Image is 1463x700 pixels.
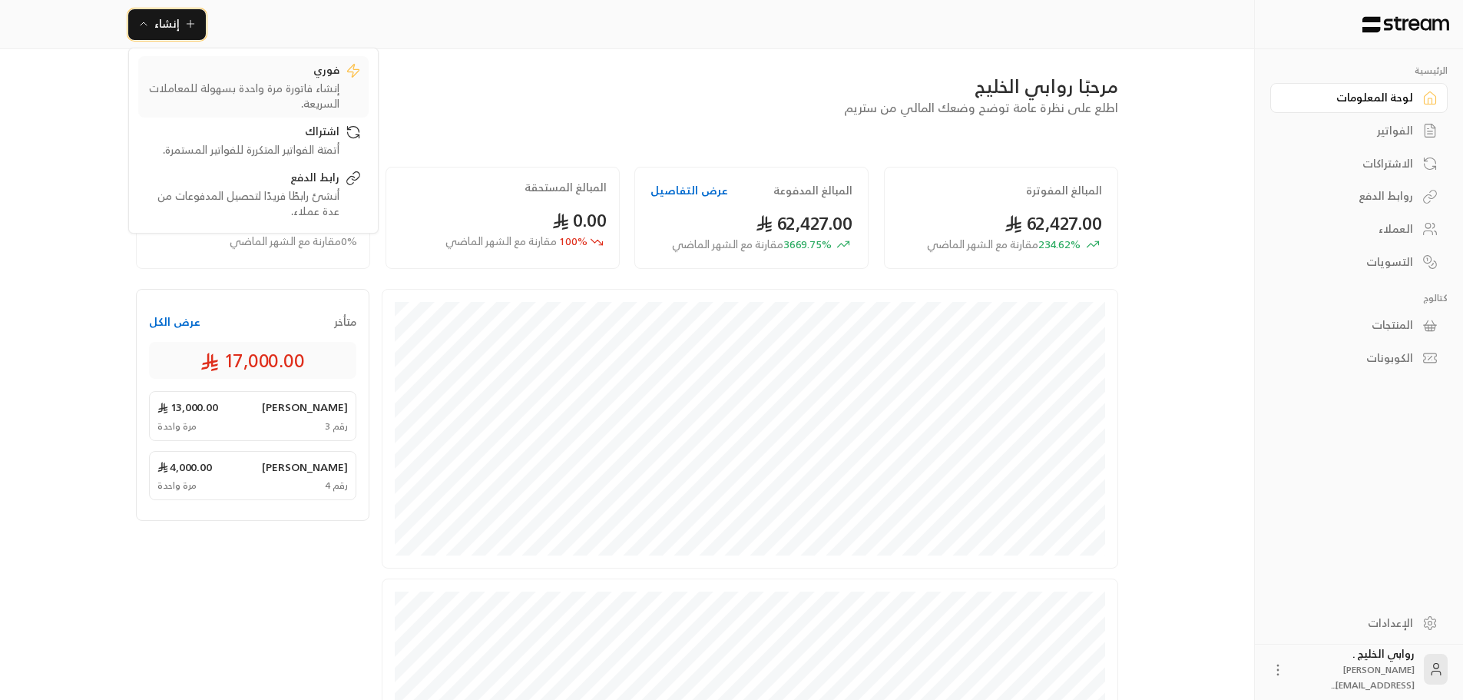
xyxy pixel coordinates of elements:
[138,118,369,164] a: اشتراكأتمتة الفواتير المتكررة للفواتير المستمرة.
[1270,181,1448,211] a: روابط الدفع
[1289,123,1413,138] div: الفواتير
[1289,156,1413,171] div: الاشتراكات
[1361,16,1451,33] img: Logo
[672,237,832,253] span: 3669.75 %
[262,400,348,415] span: [PERSON_NAME]
[146,170,339,188] div: رابط الدفع
[1270,343,1448,373] a: الكوبونات
[1270,83,1448,113] a: لوحة المعلومات
[1270,292,1448,304] p: كتالوج
[157,420,197,433] span: مرة واحدة
[1289,90,1413,105] div: لوحة المعلومات
[200,348,305,373] span: 17,000.00
[325,420,348,433] span: رقم 3
[1005,207,1102,239] span: 62,427.00
[138,164,369,225] a: رابط الدفعأنشئ رابطًا فريدًا لتحصيل المدفوعات من عدة عملاء.
[334,314,356,330] span: متأخر
[146,62,339,81] div: فوري
[1270,65,1448,77] p: الرئيسية
[157,479,197,492] span: مرة واحدة
[325,479,348,492] span: رقم 4
[157,400,218,415] span: 13,000.00
[1270,148,1448,178] a: الاشتراكات
[1026,183,1102,198] h2: المبالغ المفوترة
[146,81,339,111] div: إنشاء فاتورة مرة واحدة بسهولة للمعاملات السريعة.
[1270,310,1448,340] a: المنتجات
[1295,646,1415,692] div: روابي الخليج .
[525,180,607,195] h2: المبالغ المستحقة
[1270,116,1448,146] a: الفواتير
[1270,214,1448,244] a: العملاء
[672,234,783,254] span: مقارنة مع الشهر الماضي
[927,237,1081,253] span: 234.62 %
[552,204,607,236] span: 0.00
[136,74,1118,98] div: مرحبًا روابي الخليج
[773,183,852,198] h2: المبالغ المدفوعة
[1289,317,1413,333] div: المنتجات
[262,459,348,475] span: [PERSON_NAME]
[138,56,369,118] a: فوريإنشاء فاتورة مرة واحدة بسهولة للمعاملات السريعة.
[1289,221,1413,237] div: العملاء
[844,97,1118,118] span: اطلع على نظرة عامة توضح وضعك المالي من ستريم
[1289,254,1413,270] div: التسويات
[1289,188,1413,204] div: روابط الدفع
[1289,615,1413,631] div: الإعدادات
[146,188,339,219] div: أنشئ رابطًا فريدًا لتحصيل المدفوعات من عدة عملاء.
[149,314,200,330] button: عرض الكل
[1270,247,1448,277] a: التسويات
[445,234,588,250] span: 100 %
[154,14,180,33] span: إنشاء
[1270,608,1448,638] a: الإعدادات
[927,234,1038,254] span: مقارنة مع الشهر الماضي
[230,234,357,250] span: 0 % مقارنة مع الشهر الماضي
[128,9,206,40] button: إنشاء
[1331,662,1415,693] span: [PERSON_NAME][EMAIL_ADDRESS]...
[756,207,853,239] span: 62,427.00
[445,231,557,250] span: مقارنة مع الشهر الماضي
[146,124,339,142] div: اشتراك
[157,459,212,475] span: 4,000.00
[650,183,728,198] button: عرض التفاصيل
[1289,350,1413,366] div: الكوبونات
[146,142,339,158] div: أتمتة الفواتير المتكررة للفواتير المستمرة.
